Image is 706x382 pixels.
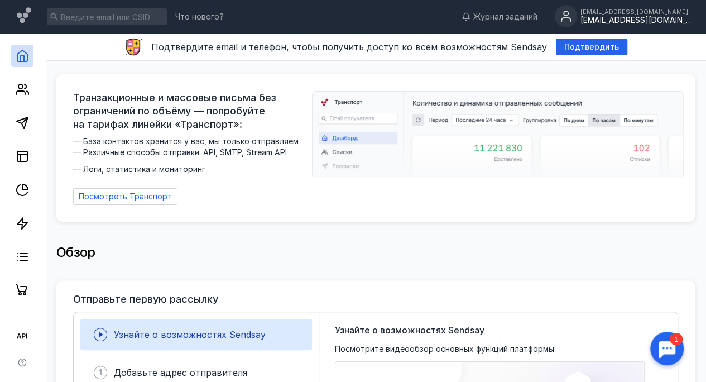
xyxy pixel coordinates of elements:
[79,192,172,202] span: Посмотреть Транспорт
[73,136,305,175] span: — База контактов хранится у вас, мы только отправляем — Различные способы отправки: API, SMTP, St...
[313,92,683,178] img: dashboard-transport-banner
[73,294,218,305] h3: Отправьте первую рассылку
[114,367,247,378] span: Добавьте адрес отправителя
[47,8,167,25] input: Введите email или CSID
[151,41,547,52] span: Подтвердите email и телефон, чтобы получить доступ ко всем возможностям Sendsay
[56,244,95,260] span: Обзор
[25,7,38,19] div: 1
[580,8,692,15] div: [EMAIL_ADDRESS][DOMAIN_NAME]
[99,367,102,378] span: 1
[175,13,224,21] span: Что нового?
[114,329,266,340] span: Узнайте о возможностях Sendsay
[456,11,543,22] a: Журнал заданий
[473,11,537,22] span: Журнал заданий
[580,16,692,25] div: [EMAIL_ADDRESS][DOMAIN_NAME]
[335,323,484,337] span: Узнайте о возможностях Sendsay
[335,343,556,355] span: Посмотрите видеообзор основных функций платформы:
[564,42,619,52] span: Подтвердить
[170,13,229,21] a: Что нового?
[73,91,305,131] span: Транзакционные и массовые письма без ограничений по объёму — попробуйте на тарифах линейки «Транс...
[556,39,627,55] button: Подтвердить
[73,188,177,205] a: Посмотреть Транспорт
